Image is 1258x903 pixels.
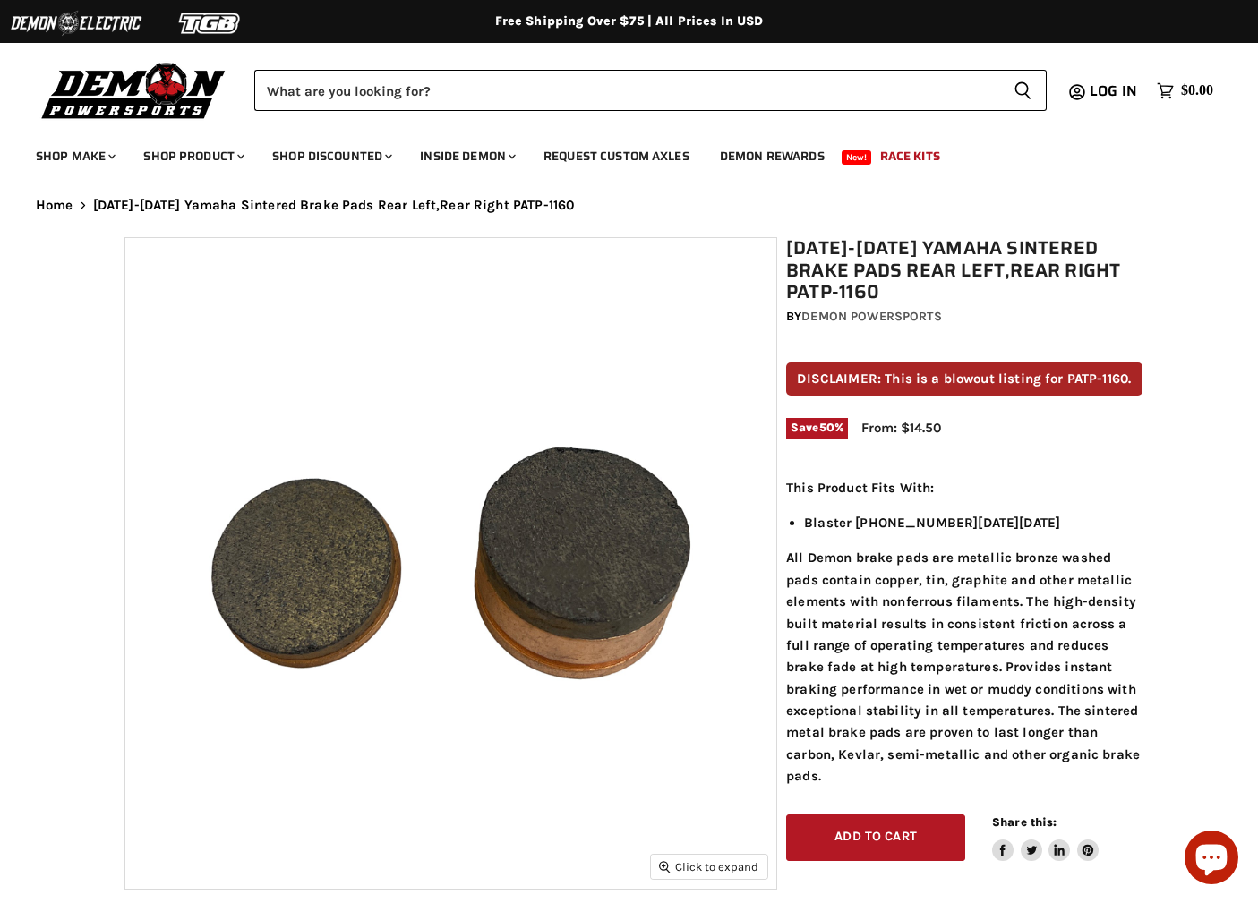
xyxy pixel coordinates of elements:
a: Demon Rewards [706,138,838,175]
a: Inside Demon [406,138,526,175]
a: Log in [1082,83,1148,99]
li: Blaster [PHONE_NUMBER][DATE][DATE] [804,512,1142,533]
span: Save % [786,418,848,438]
h1: [DATE]-[DATE] Yamaha Sintered Brake Pads Rear Left,Rear Right PATP-1160 [786,237,1142,303]
inbox-online-store-chat: Shopify online store chat [1179,831,1244,889]
p: This Product Fits With: [786,477,1142,498]
span: From: $14.50 [861,420,941,436]
a: Race Kits [867,138,954,175]
p: DISCLAIMER: This is a blowout listing for PATP-1160. [786,362,1142,396]
aside: Share this: [992,814,1099,862]
span: Log in [1090,80,1137,102]
form: Product [254,70,1047,111]
a: $0.00 [1148,78,1222,104]
a: Shop Product [130,138,255,175]
span: $0.00 [1181,82,1213,99]
span: Add to cart [834,829,917,844]
a: Shop Make [22,138,126,175]
a: Demon Powersports [801,309,941,324]
div: by [786,307,1142,327]
img: Demon Electric Logo 2 [9,6,143,40]
span: New! [842,150,872,165]
input: Search [254,70,999,111]
a: Home [36,198,73,213]
button: Add to cart [786,814,965,862]
span: Share this: [992,815,1057,829]
img: Demon Powersports [36,58,232,122]
div: All Demon brake pads are metallic bronze washed pads contain copper, tin, graphite and other meta... [786,477,1142,788]
a: Request Custom Axles [530,138,703,175]
span: 50 [819,421,834,434]
a: Shop Discounted [259,138,403,175]
img: TGB Logo 2 [143,6,278,40]
button: Search [999,70,1047,111]
button: Click to expand [651,855,767,879]
ul: Main menu [22,131,1209,175]
img: 1988-2002 Yamaha Sintered Brake Pads Rear Left,Rear Right PATP-1160 [125,238,776,889]
span: [DATE]-[DATE] Yamaha Sintered Brake Pads Rear Left,Rear Right PATP-1160 [93,198,575,213]
span: Click to expand [659,860,758,873]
